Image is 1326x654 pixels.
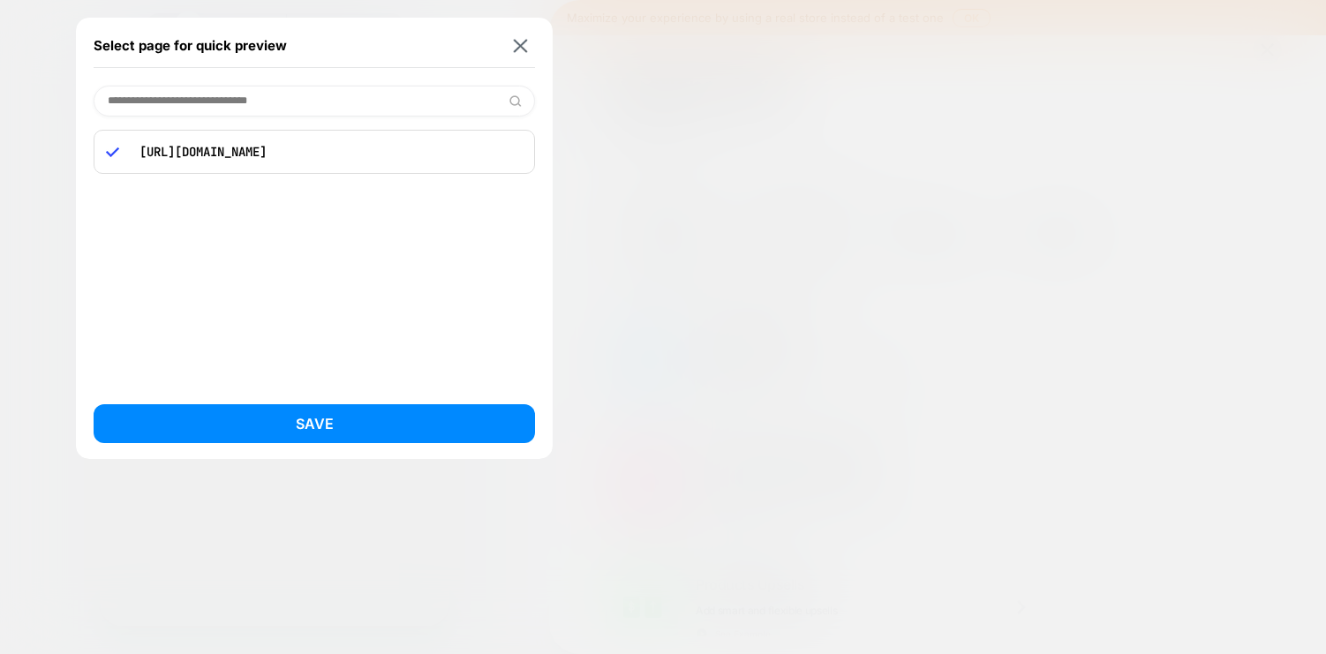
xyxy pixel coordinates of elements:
[94,37,287,54] span: Select page for quick preview
[131,144,523,160] p: [URL][DOMAIN_NAME]
[106,146,119,159] img: blue checkmark
[509,94,522,108] img: edit
[94,404,535,443] button: Save
[514,39,528,52] img: close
